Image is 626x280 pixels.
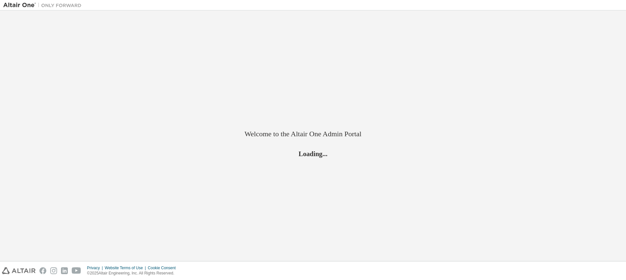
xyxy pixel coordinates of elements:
[245,129,381,139] h2: Welcome to the Altair One Admin Portal
[50,267,57,274] img: instagram.svg
[148,265,179,271] div: Cookie Consent
[2,267,36,274] img: altair_logo.svg
[39,267,46,274] img: facebook.svg
[72,267,81,274] img: youtube.svg
[87,271,180,276] p: © 2025 Altair Engineering, Inc. All Rights Reserved.
[3,2,85,8] img: Altair One
[105,265,148,271] div: Website Terms of Use
[245,149,381,158] h2: Loading...
[61,267,68,274] img: linkedin.svg
[87,265,105,271] div: Privacy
